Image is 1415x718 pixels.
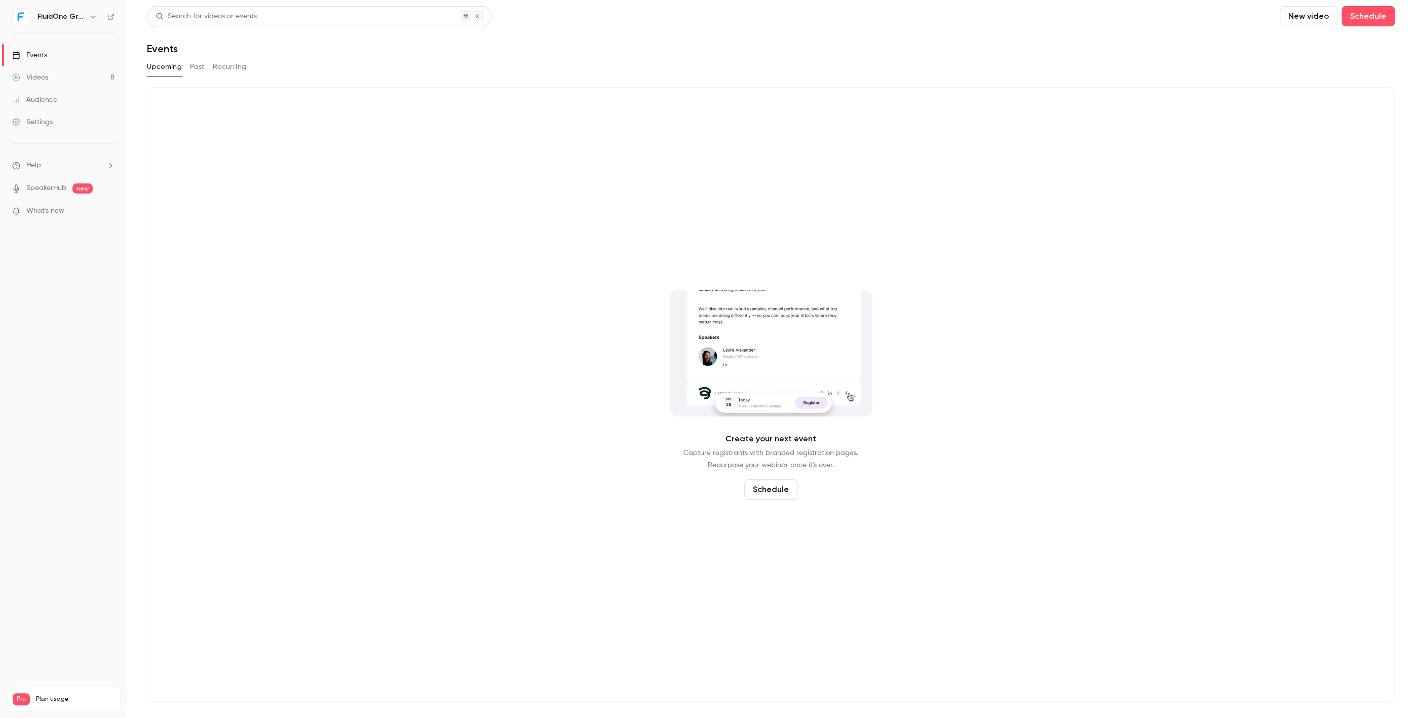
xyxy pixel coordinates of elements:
button: Schedule [1342,6,1395,26]
button: Recurring [213,59,247,75]
button: Past [190,59,205,75]
p: Capture registrants with branded registration pages. Repurpose your webinar once it's over. [683,447,858,471]
p: Create your next event [725,433,816,445]
iframe: Noticeable Trigger [102,207,114,216]
div: Settings [12,117,53,127]
span: Pro [13,693,30,705]
span: new [72,183,93,194]
div: Search for videos or events [156,11,257,22]
span: Plan usage [36,695,114,703]
div: Videos [12,72,48,83]
li: help-dropdown-opener [12,160,114,171]
a: SpeakerHub [26,183,66,194]
div: Events [12,50,47,60]
div: Audience [12,95,57,105]
span: What's new [26,206,64,216]
button: Schedule [744,479,797,500]
img: FluidOne Group [13,9,29,25]
h6: FluidOne Group [37,12,85,22]
h1: Events [147,43,178,55]
button: Upcoming [147,59,182,75]
span: Help [26,160,41,171]
button: New video [1280,6,1337,26]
